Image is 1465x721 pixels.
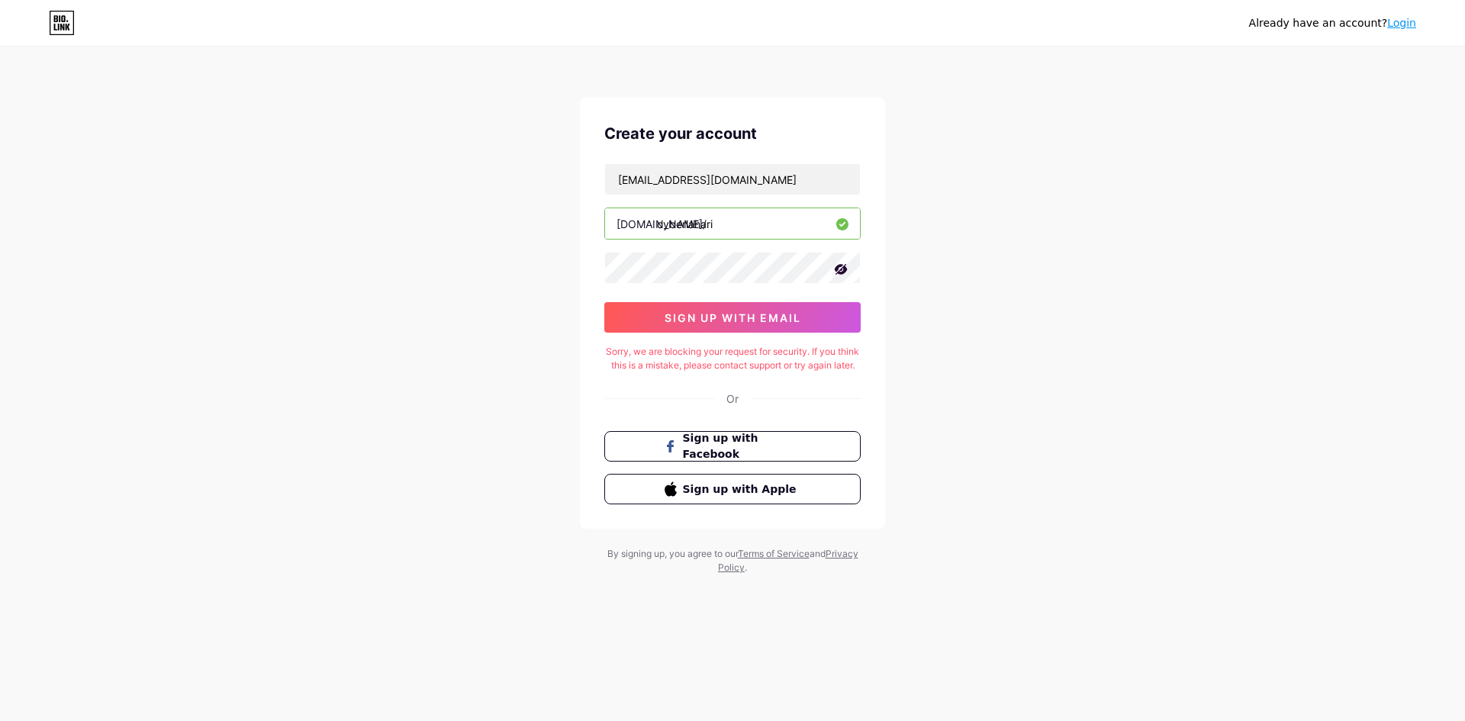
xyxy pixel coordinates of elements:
[1249,15,1416,31] div: Already have an account?
[605,208,860,239] input: username
[604,474,861,504] button: Sign up with Apple
[605,164,860,195] input: Email
[604,302,861,333] button: sign up with email
[604,122,861,145] div: Create your account
[683,481,801,497] span: Sign up with Apple
[604,345,861,372] div: Sorry, we are blocking your request for security. If you think this is a mistake, please contact ...
[683,430,801,462] span: Sign up with Facebook
[726,391,739,407] div: Or
[604,431,861,462] button: Sign up with Facebook
[1387,17,1416,29] a: Login
[738,548,810,559] a: Terms of Service
[617,216,707,232] div: [DOMAIN_NAME]/
[603,547,862,575] div: By signing up, you agree to our and .
[665,311,801,324] span: sign up with email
